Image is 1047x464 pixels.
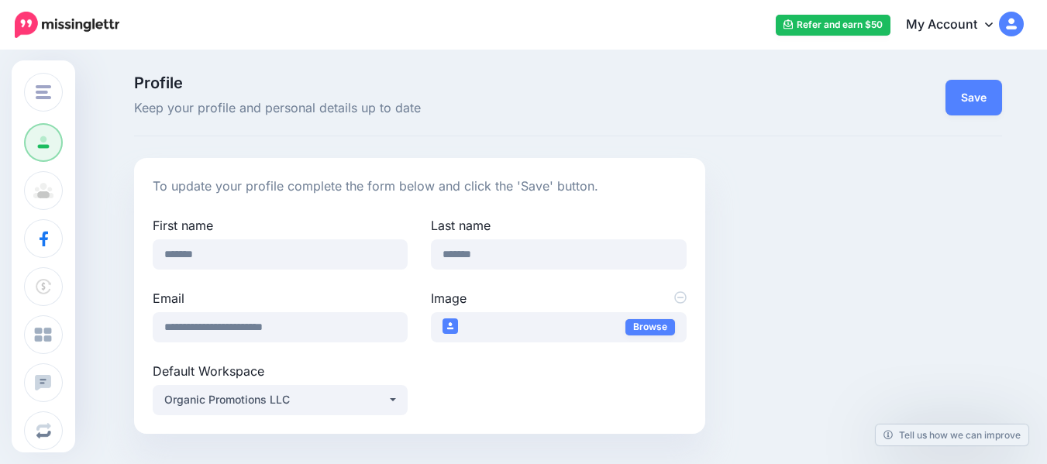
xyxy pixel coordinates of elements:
img: Missinglettr [15,12,119,38]
span: Profile [134,75,705,91]
label: Default Workspace [153,362,408,380]
a: Refer and earn $50 [776,15,890,36]
a: Browse [625,319,675,335]
img: menu.png [36,85,51,99]
a: Tell us how we can improve [876,424,1028,445]
label: Image [431,289,686,308]
button: Organic Promotions LLC [153,385,408,415]
a: My Account [890,6,1024,44]
label: First name [153,216,408,235]
label: Email [153,289,408,308]
label: Last name [431,216,686,235]
button: Save [945,80,1002,115]
div: Organic Promotions LLC [164,390,387,409]
span: Keep your profile and personal details up to date [134,98,705,119]
img: user_default_image_thumb.png [443,318,458,334]
p: To update your profile complete the form below and click the 'Save' button. [153,177,687,197]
